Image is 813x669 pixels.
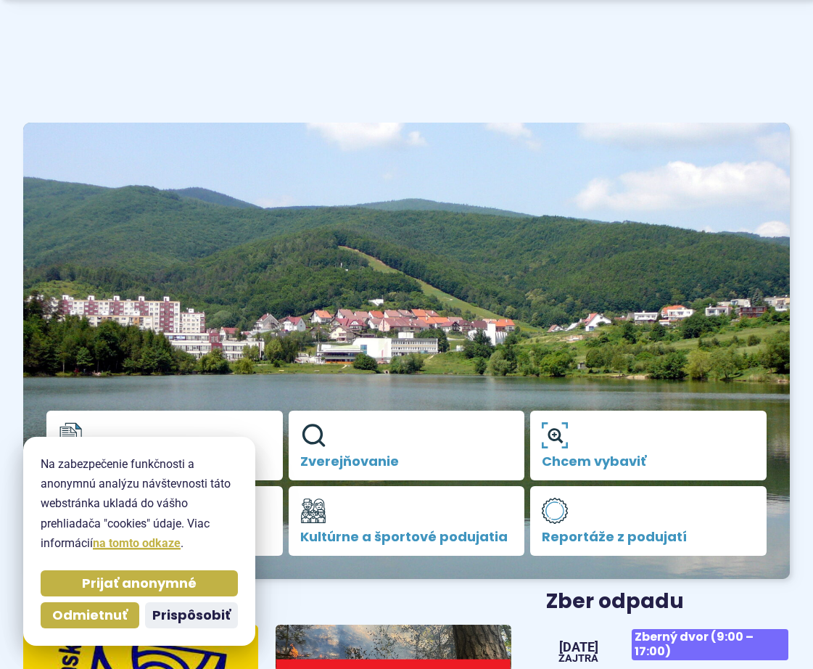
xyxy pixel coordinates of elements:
span: Prijať anonymné [82,575,197,592]
p: Na zabezpečenie funkčnosti a anonymnú analýzu návštevnosti táto webstránka ukladá do vášho prehli... [41,454,238,553]
span: Zajtra [558,654,598,664]
span: Reportáže z podujatí [542,530,755,544]
span: Odmietnuť [52,607,128,624]
span: Kultúrne a športové podujatia [300,530,513,544]
button: Prijať anonymné [41,570,238,596]
span: Zverejňovanie [300,454,513,469]
a: Kultúrne a športové podujatia [289,486,525,556]
h3: Zber odpadu [546,591,790,613]
a: Reportáže z podujatí [530,486,767,556]
a: Zverejňovanie [289,411,525,480]
button: Odmietnuť [41,602,139,628]
button: Prispôsobiť [145,602,238,628]
span: Chcem vybaviť [542,454,755,469]
span: Prispôsobiť [152,607,231,624]
span: [DATE] [558,641,598,654]
a: na tomto odkaze [93,536,181,550]
span: Zberný dvor (9:00 – 17:00) [632,629,788,660]
a: Chcem vybaviť [530,411,767,480]
a: Úradná tabuľa [46,411,283,480]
